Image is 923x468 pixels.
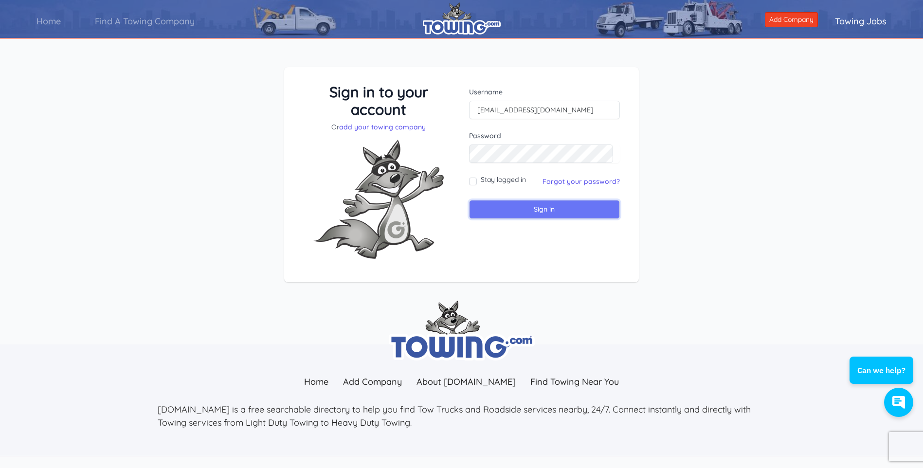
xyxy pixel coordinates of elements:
[543,177,620,186] a: Forgot your password?
[469,200,620,219] input: Sign in
[303,122,454,132] p: Or
[19,7,78,35] a: Home
[297,371,336,392] a: Home
[481,175,526,184] label: Stay logged in
[523,371,626,392] a: Find Towing Near You
[336,371,409,392] a: Add Company
[78,7,212,35] a: Find A Towing Company
[339,123,426,131] a: add your towing company
[303,83,454,118] h3: Sign in to your account
[469,131,620,141] label: Password
[842,330,923,427] iframe: Conversations
[469,87,620,97] label: Username
[818,7,904,35] a: Towing Jobs
[765,12,818,27] a: Add Company
[389,301,535,360] img: towing
[409,371,523,392] a: About [DOMAIN_NAME]
[306,132,452,267] img: Fox-Excited.png
[423,2,501,35] img: logo.png
[158,403,766,429] p: [DOMAIN_NAME] is a free searchable directory to help you find Tow Trucks and Roadside services ne...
